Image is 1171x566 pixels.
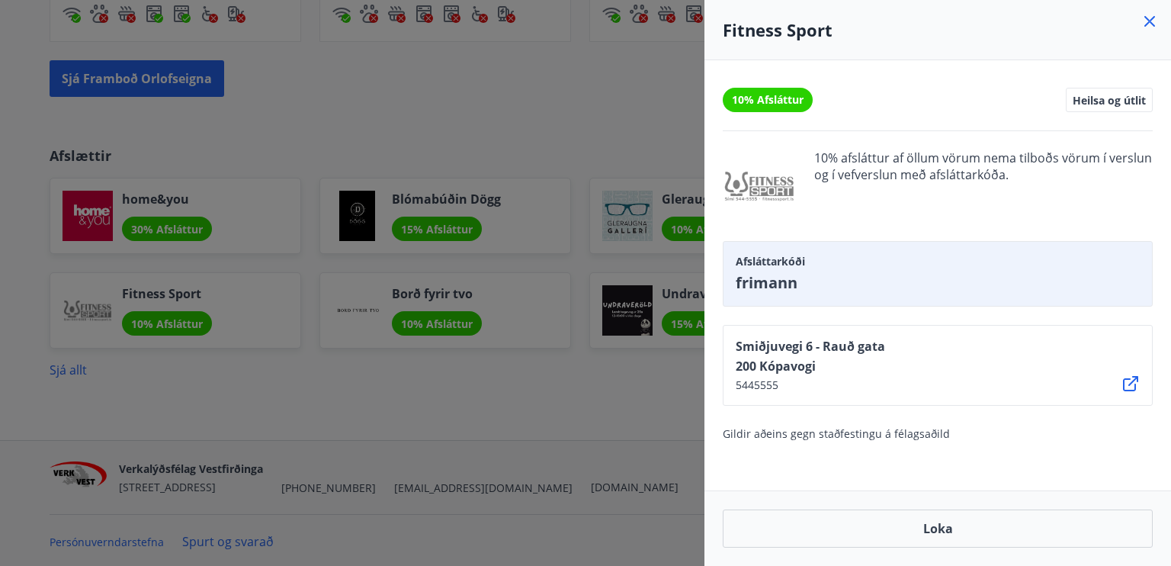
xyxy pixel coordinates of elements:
button: Loka [723,510,1153,548]
span: Smiðjuvegi 6 - Rauð gata [736,338,885,355]
span: Heilsa og útlit [1073,93,1146,107]
span: 10% Afsláttur [732,92,804,108]
span: Gildir aðeins gegn staðfestingu á félagsaðild [723,426,950,441]
h4: Fitness Sport [723,18,1153,41]
span: 10% afsláttur af öllum vörum nema tilboðs vörum í verslun og í vefverslun með afsláttarkóða. [814,150,1153,223]
span: 200 Kópavogi [736,358,885,375]
span: Afsláttarkóði [736,254,1140,269]
span: 5445555 [736,378,885,393]
span: frimann [736,272,1140,294]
